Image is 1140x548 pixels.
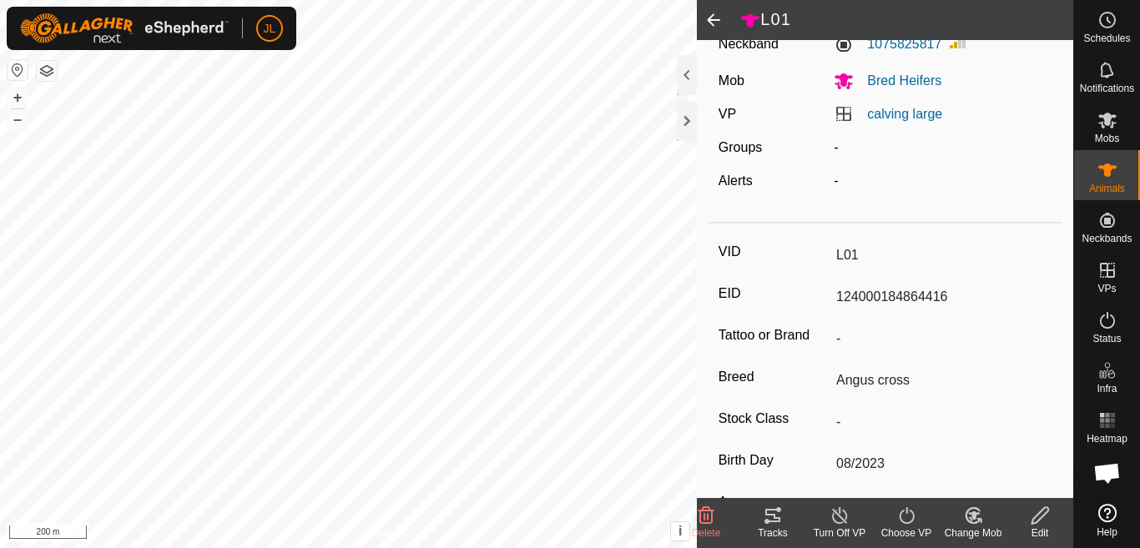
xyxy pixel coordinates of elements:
[20,13,229,43] img: Gallagher Logo
[1097,384,1117,394] span: Infra
[37,61,57,81] button: Map Layers
[867,107,942,121] a: calving large
[719,34,779,54] label: Neckband
[719,283,830,304] label: EID
[739,525,806,540] div: Tracks
[719,491,830,513] label: Age
[1087,434,1127,444] span: Heatmap
[806,525,873,540] div: Turn Off VP
[834,34,941,54] label: 1075825817
[8,60,28,80] button: Reset Map
[678,524,682,538] span: i
[1097,284,1116,294] span: VPs
[1089,184,1125,194] span: Animals
[1097,527,1117,537] span: Help
[827,171,1058,191] div: -
[1095,133,1119,143] span: Mobs
[827,138,1058,158] div: -
[719,107,736,121] label: VP
[8,109,28,129] button: –
[740,9,1073,31] h2: L01
[719,450,830,471] label: Birth Day
[1006,525,1073,540] div: Edit
[1080,83,1134,93] span: Notifications
[940,525,1006,540] div: Change Mob
[1092,334,1121,344] span: Status
[671,522,689,540] button: i
[719,140,762,154] label: Groups
[692,527,721,539] span: Delete
[719,241,830,263] label: VID
[719,324,830,346] label: Tattoo or Brand
[719,73,744,88] label: Mob
[1074,497,1140,544] a: Help
[8,88,28,108] button: +
[365,526,414,541] a: Contact Us
[1083,33,1130,43] span: Schedules
[264,20,276,38] span: JL
[948,32,968,52] img: Signal strength
[873,525,940,540] div: Choose VP
[283,526,346,541] a: Privacy Policy
[854,73,941,88] span: Bred Heifers
[719,366,830,388] label: Breed
[719,173,753,188] label: Alerts
[1082,234,1132,244] span: Neckbands
[1082,448,1132,498] a: Open chat
[719,408,830,430] label: Stock Class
